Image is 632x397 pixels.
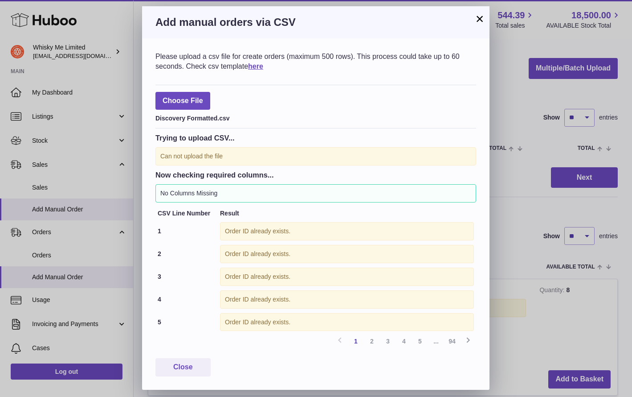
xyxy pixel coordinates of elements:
div: Can not upload the file [155,147,476,165]
button: × [474,13,485,24]
th: CSV Line Number [155,207,218,220]
a: 1 [348,333,364,349]
div: Order ID already exists. [220,245,474,263]
span: Close [173,363,193,371]
strong: 4 [158,296,161,303]
div: Order ID already exists. [220,313,474,331]
strong: 2 [158,250,161,257]
th: Result [218,207,476,220]
div: Discovery Formatted.csv [155,112,476,123]
h3: Now checking required columns... [155,170,476,180]
div: Order ID already exists. [220,268,474,286]
div: Order ID already exists. [220,222,474,240]
span: Choose File [155,92,210,110]
a: 3 [380,333,396,349]
a: 2 [364,333,380,349]
a: 5 [412,333,428,349]
a: here [248,62,263,70]
button: Close [155,358,211,376]
div: No Columns Missing [155,184,476,203]
a: 94 [444,333,460,349]
h3: Trying to upload CSV... [155,133,476,143]
span: ... [428,333,444,349]
div: Order ID already exists. [220,290,474,309]
strong: 3 [158,273,161,280]
h3: Add manual orders via CSV [155,15,476,29]
a: 4 [396,333,412,349]
strong: 5 [158,318,161,326]
strong: 1 [158,227,161,235]
div: Please upload a csv file for create orders (maximum 500 rows). This process could take up to 60 s... [155,52,476,71]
